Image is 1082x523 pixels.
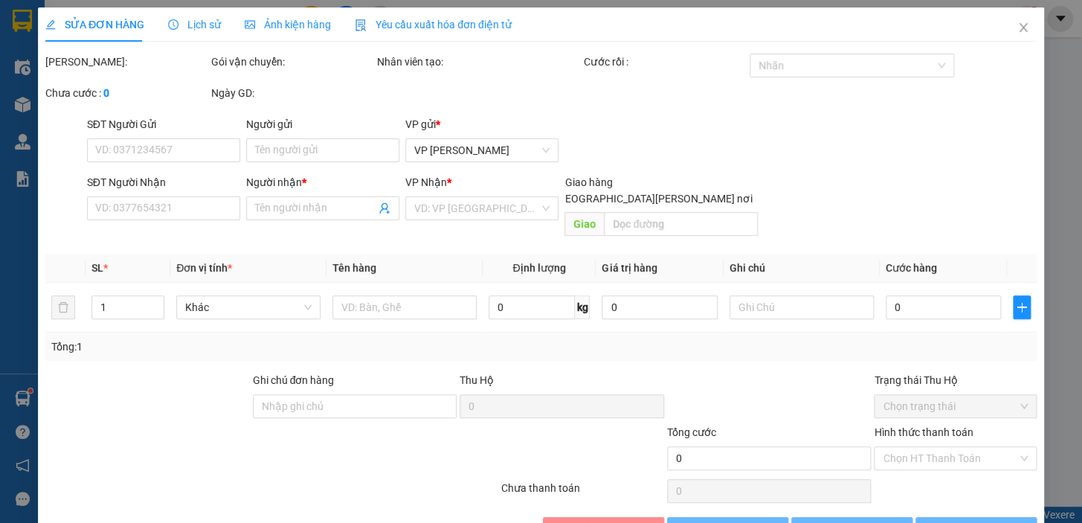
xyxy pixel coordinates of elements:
[51,338,419,355] div: Tổng: 1
[575,295,590,319] span: kg
[377,54,582,70] div: Nhân viên tạo:
[874,426,973,438] label: Hình thức thanh toán
[246,174,399,190] div: Người nhận
[355,19,367,31] img: icon
[185,296,312,318] span: Khác
[1013,295,1031,319] button: plus
[87,116,240,132] div: SĐT Người Gửi
[1014,301,1030,313] span: plus
[355,19,512,31] span: Yêu cầu xuất hóa đơn điện tử
[1002,7,1044,49] button: Close
[405,116,558,132] div: VP gửi
[602,262,657,274] span: Giá trị hàng
[211,54,374,70] div: Gói vận chuyển:
[45,85,208,101] div: Chưa cước :
[252,374,334,386] label: Ghi chú đơn hàng
[211,85,374,101] div: Ngày GD:
[460,374,494,386] span: Thu Hộ
[87,174,240,190] div: SĐT Người Nhận
[332,295,477,319] input: VD: Bàn, Ghế
[246,116,399,132] div: Người gửi
[45,54,208,70] div: [PERSON_NAME]:
[886,262,937,274] span: Cước hàng
[724,254,880,283] th: Ghi chú
[168,19,221,31] span: Lịch sử
[245,19,331,31] span: Ảnh kiện hàng
[512,262,565,274] span: Định lượng
[51,295,75,319] button: delete
[667,426,716,438] span: Tổng cước
[252,394,457,418] input: Ghi chú đơn hàng
[584,54,747,70] div: Cước rồi :
[883,395,1028,417] span: Chọn trạng thái
[549,190,758,207] span: [GEOGRAPHIC_DATA][PERSON_NAME] nơi
[103,87,109,99] b: 0
[379,202,390,214] span: user-add
[414,139,550,161] span: VP Bình Phú
[604,212,758,236] input: Dọc đường
[564,212,604,236] span: Giao
[332,262,376,274] span: Tên hàng
[91,262,103,274] span: SL
[405,176,447,188] span: VP Nhận
[245,19,255,30] span: picture
[45,19,144,31] span: SỬA ĐƠN HÀNG
[500,480,666,506] div: Chưa thanh toán
[168,19,178,30] span: clock-circle
[176,262,232,274] span: Đơn vị tính
[874,372,1037,388] div: Trạng thái Thu Hộ
[730,295,874,319] input: Ghi Chú
[1017,22,1029,33] span: close
[564,176,612,188] span: Giao hàng
[45,19,56,30] span: edit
